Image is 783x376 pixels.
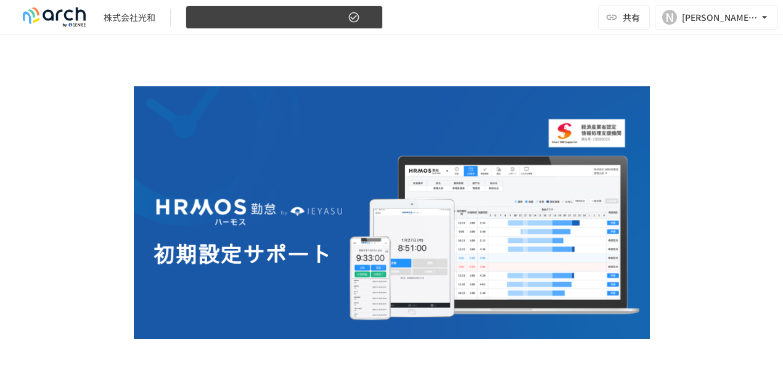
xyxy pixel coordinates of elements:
div: 株式会社光和 [104,11,155,24]
img: GdztLVQAPnGLORo409ZpmnRQckwtTrMz8aHIKJZF2AQ [134,86,650,339]
img: logo-default@2x-9cf2c760.svg [15,7,94,27]
button: 共有 [598,5,650,30]
button: N[PERSON_NAME][DOMAIN_NAME][EMAIL_ADDRESS][DOMAIN_NAME] [655,5,778,30]
div: [PERSON_NAME][DOMAIN_NAME][EMAIL_ADDRESS][DOMAIN_NAME] [682,10,758,25]
div: N [662,10,677,25]
button: 【[PERSON_NAME]/セールス担当】株式会社[PERSON_NAME]_初期設定サポート [186,6,383,30]
span: 【[PERSON_NAME]/セールス担当】株式会社[PERSON_NAME]_初期設定サポート [194,10,345,25]
span: 共有 [623,10,640,24]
